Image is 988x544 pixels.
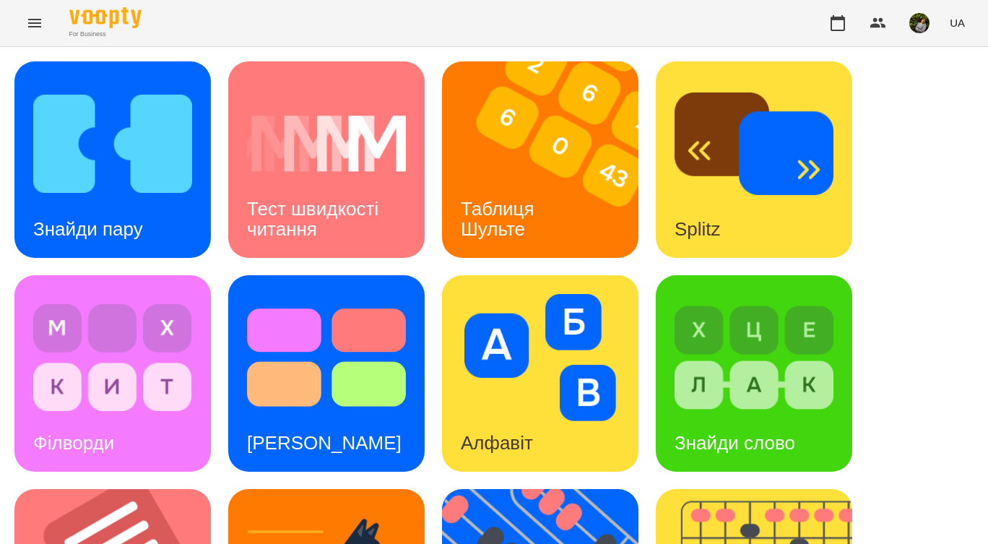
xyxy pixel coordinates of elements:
[675,294,833,421] img: Знайди слово
[442,275,638,472] a: АлфавітАлфавіт
[656,61,852,258] a: SplitzSplitz
[909,13,929,33] img: b75e9dd987c236d6cf194ef640b45b7d.jpg
[247,80,406,207] img: Тест швидкості читання
[69,7,142,28] img: Voopty Logo
[69,30,142,39] span: For Business
[461,198,539,239] h3: Таблиця Шульте
[656,275,852,472] a: Знайди словоЗнайди слово
[442,61,638,258] a: Таблиця ШультеТаблиця Шульте
[14,275,211,472] a: ФілвордиФілворди
[247,432,402,454] h3: [PERSON_NAME]
[461,432,533,454] h3: Алфавіт
[247,294,406,421] img: Тест Струпа
[33,294,192,421] img: Філворди
[675,432,795,454] h3: Знайди слово
[950,15,965,30] span: UA
[14,61,211,258] a: Знайди паруЗнайди пару
[442,61,656,258] img: Таблиця Шульте
[675,218,721,240] h3: Splitz
[33,218,143,240] h3: Знайди пару
[228,275,425,472] a: Тест Струпа[PERSON_NAME]
[944,9,971,36] button: UA
[17,6,52,40] button: Menu
[33,80,192,207] img: Знайди пару
[675,80,833,207] img: Splitz
[33,432,114,454] h3: Філворди
[247,198,383,239] h3: Тест швидкості читання
[228,61,425,258] a: Тест швидкості читанняТест швидкості читання
[461,294,620,421] img: Алфавіт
